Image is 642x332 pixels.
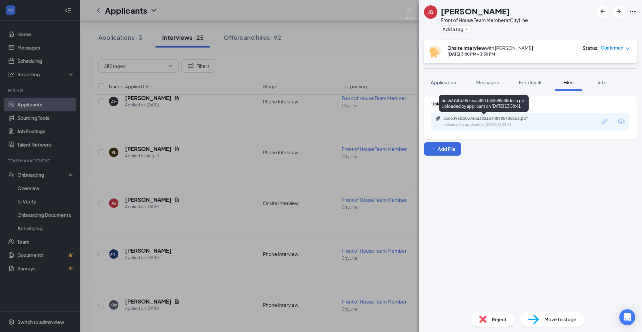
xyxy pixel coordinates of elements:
button: Add FilePlus [424,142,461,156]
span: Confirmed [601,45,624,51]
b: Onsite Interview [447,45,485,51]
span: Application [431,79,456,85]
span: Move to stage [544,316,576,323]
button: ArrowRight [613,5,625,17]
div: Front of House Team Member at CityLine [441,17,528,23]
div: Status : [582,45,599,51]
svg: Link [601,117,609,126]
div: with [PERSON_NAME] [447,45,533,51]
div: 3cc6393bb057eca3821b44898548dcca.pdf [443,116,537,121]
div: 3cc6393bb057eca3821b44898548dcca.pdf Uploaded by applicant on [DATE] 13:58:41 [439,95,529,112]
svg: Plus [430,146,436,152]
div: JG [428,9,433,15]
span: Files [563,79,573,85]
div: Open Intercom Messenger [619,309,635,325]
svg: ArrowRight [615,7,623,15]
span: down [625,46,630,51]
button: ArrowLeftNew [597,5,609,17]
svg: Plus [465,27,469,31]
span: Info [598,79,607,85]
span: Messages [476,79,499,85]
div: Upload Resume [431,101,629,107]
div: Uploaded by applicant on [DATE] 13:58:41 [443,122,544,128]
a: Paperclip3cc6393bb057eca3821b44898548dcca.pdfUploaded by applicant on [DATE] 13:58:41 [435,116,544,128]
div: [DATE] 3:00 PM - 3:30 PM [447,51,533,57]
svg: Paperclip [435,116,441,121]
svg: ArrowLeftNew [599,7,607,15]
button: PlusAdd a tag [441,25,470,32]
h1: [PERSON_NAME] [441,5,510,17]
svg: Ellipses [629,7,637,15]
svg: Download [617,117,625,126]
span: Reject [492,316,507,323]
span: Feedback [519,79,542,85]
